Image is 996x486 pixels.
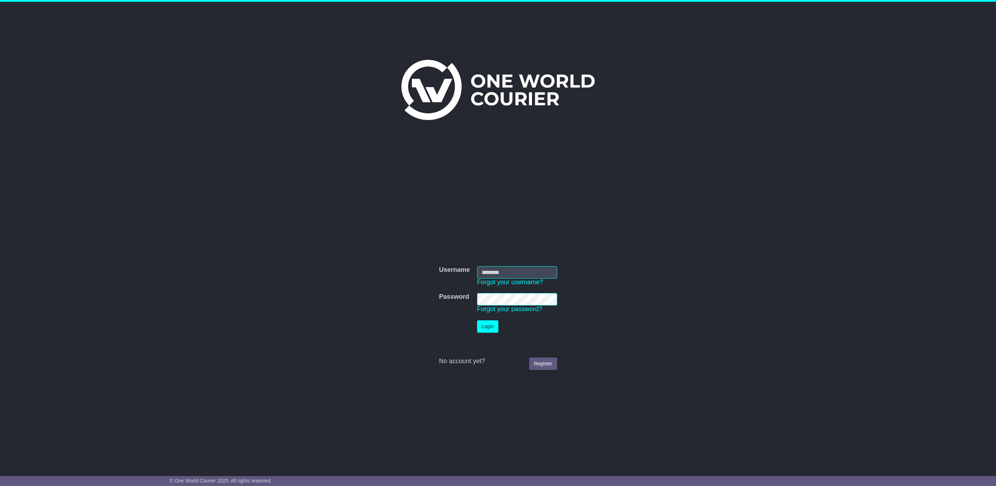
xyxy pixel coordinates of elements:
[477,305,542,313] a: Forgot your password?
[477,320,498,333] button: Login
[477,279,543,286] a: Forgot your username?
[401,60,595,120] img: One World
[170,478,272,484] span: © One World Courier 2025. All rights reserved.
[439,266,470,274] label: Username
[439,293,469,301] label: Password
[439,358,557,365] div: No account yet?
[529,358,557,370] a: Register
